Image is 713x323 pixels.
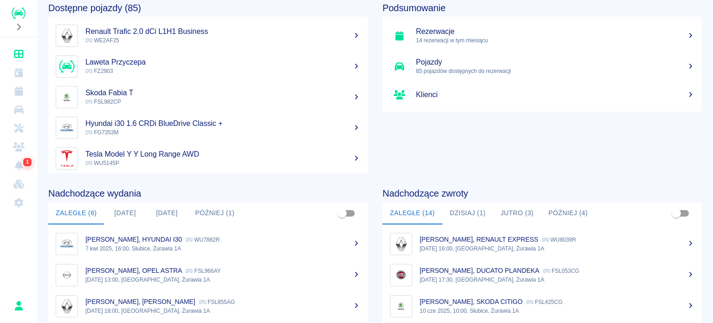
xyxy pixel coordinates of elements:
[392,297,410,315] img: Image
[333,204,351,222] span: Pokaż przypisane tylko do mnie
[85,276,360,284] p: [DATE] 13:00, [GEOGRAPHIC_DATA], Żurawia 1A
[382,202,442,224] button: Zaległe (14)
[48,51,368,82] a: ImageLaweta Przyczepa FZ2903
[85,27,360,36] h5: Renault Trafic 2.0 dCi L1H1 Business
[4,63,33,82] a: Kalendarz
[85,244,360,253] p: 7 kwi 2025, 16:00, Słubice, Żurawia 1A
[12,7,26,19] img: Renthelp
[58,266,76,284] img: Image
[48,20,368,51] a: ImageRenault Trafic 2.0 dCi L1H1 Business WE2AF25
[4,156,33,175] a: Powiadomienia
[48,112,368,143] a: ImageHyundai i30 1.6 CRDi BlueDrive Classic + FG7353M
[85,236,182,243] p: [PERSON_NAME], HYUNDAI I30
[85,160,119,166] span: WU5145P
[541,202,595,224] button: Później (4)
[382,188,702,199] h4: Nadchodzące zwroty
[24,158,31,167] span: 1
[48,82,368,112] a: ImageSkoda Fabia T FSL982CP
[382,259,702,290] a: Image[PERSON_NAME], DUCATO PLANDEKA FSL053CG[DATE] 17:30, [GEOGRAPHIC_DATA], Żurawia 1A
[382,290,702,322] a: Image[PERSON_NAME], SKODA CITIGO FSL425CG10 cze 2025, 10:00, Słubice, Żurawia 1A
[48,143,368,174] a: ImageTesla Model Y Y Long Range AWD WU5145P
[4,45,33,63] a: Dashboard
[4,138,33,156] a: Klienci
[420,298,523,305] p: [PERSON_NAME], SKODA CITIGO
[4,119,33,138] a: Serwisy
[85,99,121,105] span: FSL982CP
[382,228,702,259] a: Image[PERSON_NAME], RENAULT EXPRESS WU8039R[DATE] 16:00, [GEOGRAPHIC_DATA], Żurawia 1A
[4,82,33,100] a: Rezerwacje
[58,150,76,167] img: Image
[85,58,360,67] h5: Laweta Przyczepa
[442,202,493,224] button: Dzisiaj (1)
[9,296,28,316] button: Rafał Płaza
[58,235,76,253] img: Image
[85,37,119,44] span: WE2AF25
[392,266,410,284] img: Image
[4,175,33,193] a: Widget WWW
[58,58,76,75] img: Image
[199,299,235,305] p: FSL855AG
[382,2,702,13] h4: Podsumowanie
[4,193,33,212] a: Ustawienia
[58,119,76,137] img: Image
[420,267,539,274] p: [PERSON_NAME], DUCATO PLANDEKA
[12,21,26,33] button: Rozwiń nawigację
[188,202,242,224] button: Później (1)
[85,150,360,159] h5: Tesla Model Y Y Long Range AWD
[85,267,182,274] p: [PERSON_NAME], OPEL ASTRA
[420,244,694,253] p: [DATE] 16:00, [GEOGRAPHIC_DATA], Żurawia 1A
[85,68,113,74] span: FZ2903
[48,202,104,224] button: Zaległe (6)
[186,268,220,274] p: FSL966AY
[420,236,538,243] p: [PERSON_NAME], RENAULT EXPRESS
[382,82,702,108] a: Klienci
[85,88,360,98] h5: Skoda Fabia T
[420,276,694,284] p: [DATE] 17:30, [GEOGRAPHIC_DATA], Żurawia 1A
[48,259,368,290] a: Image[PERSON_NAME], OPEL ASTRA FSL966AY[DATE] 13:00, [GEOGRAPHIC_DATA], Żurawia 1A
[493,202,541,224] button: Jutro (3)
[4,100,33,119] a: Flota
[382,20,702,51] a: Rezerwacje14 rezerwacji w tym miesiącu
[85,119,360,128] h5: Hyundai i30 1.6 CRDi BlueDrive Classic +
[416,36,694,45] p: 14 rezerwacji w tym miesiącu
[186,237,220,243] p: WU7882R
[48,188,368,199] h4: Nadchodzące wydania
[416,27,694,36] h5: Rezerwacje
[48,228,368,259] a: Image[PERSON_NAME], HYUNDAI I30 WU7882R7 kwi 2025, 16:00, Słubice, Żurawia 1A
[85,307,360,315] p: [DATE] 18:00, [GEOGRAPHIC_DATA], Żurawia 1A
[543,268,579,274] p: FSL053CG
[382,51,702,82] a: Pojazdy85 pojazdów dostępnych do rezerwacji
[146,202,188,224] button: [DATE]
[526,299,563,305] p: FSL425CG
[668,204,685,222] span: Pokaż przypisane tylko do mnie
[416,90,694,99] h5: Klienci
[104,202,146,224] button: [DATE]
[48,2,368,13] h4: Dostępne pojazdy (85)
[58,297,76,315] img: Image
[58,27,76,45] img: Image
[416,58,694,67] h5: Pojazdy
[85,129,118,136] span: FG7353M
[392,235,410,253] img: Image
[48,290,368,322] a: Image[PERSON_NAME], [PERSON_NAME] FSL855AG[DATE] 18:00, [GEOGRAPHIC_DATA], Żurawia 1A
[542,237,576,243] p: WU8039R
[85,298,195,305] p: [PERSON_NAME], [PERSON_NAME]
[416,67,694,75] p: 85 pojazdów dostępnych do rezerwacji
[420,307,694,315] p: 10 cze 2025, 10:00, Słubice, Żurawia 1A
[58,88,76,106] img: Image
